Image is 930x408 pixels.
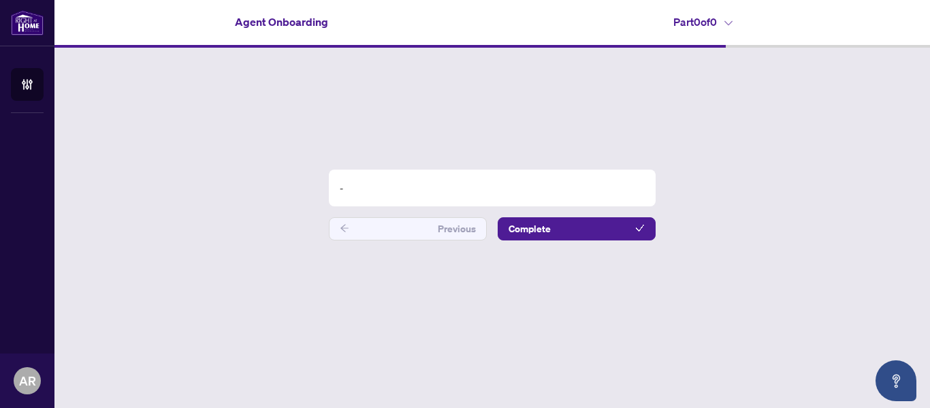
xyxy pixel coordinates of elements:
h4: Part 0 of 0 [673,14,733,30]
span: AR [19,371,36,390]
span: Complete [509,218,551,240]
button: Complete [498,217,656,240]
span: check [635,223,645,233]
img: logo [11,10,44,35]
button: Previous [329,217,487,240]
h4: Agent Onboarding [235,14,328,30]
div: - [329,170,656,206]
button: Open asap [876,360,916,401]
